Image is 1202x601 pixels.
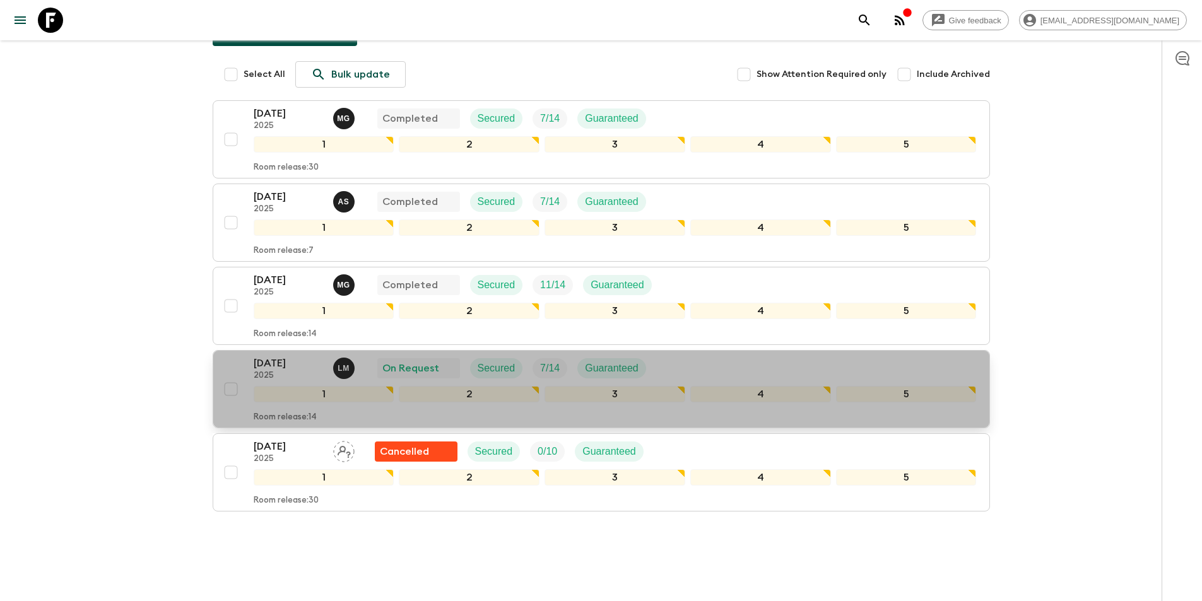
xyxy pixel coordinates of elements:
button: [DATE]2025Luka MamniashviliOn RequestSecuredTrip FillGuaranteed12345Room release:14 [213,350,990,428]
p: Secured [478,194,516,209]
span: Give feedback [942,16,1008,25]
p: Guaranteed [585,194,639,209]
p: [DATE] [254,272,323,288]
p: [DATE] [254,356,323,371]
p: 2025 [254,371,323,381]
p: Completed [382,194,438,209]
span: Mariam Gabichvadze [333,112,357,122]
div: Secured [470,108,523,129]
p: Completed [382,277,438,293]
div: Trip Fill [530,441,565,462]
div: 5 [836,469,977,486]
div: 5 [836,136,977,153]
div: 3 [545,136,685,153]
p: Room release: 14 [254,329,317,339]
p: Guaranteed [591,277,644,293]
button: menu [8,8,33,33]
div: 4 [690,386,831,402]
div: 4 [690,219,831,236]
span: Ana Sikharulidze [333,195,357,205]
p: Secured [478,277,516,293]
a: Give feedback [922,10,1009,30]
p: 2025 [254,288,323,298]
a: Bulk update [295,61,406,88]
div: 1 [254,219,394,236]
p: Secured [478,361,516,376]
p: Completed [382,111,438,126]
p: 7 / 14 [540,111,560,126]
div: 4 [690,303,831,319]
p: Guaranteed [585,111,639,126]
span: [EMAIL_ADDRESS][DOMAIN_NAME] [1034,16,1186,25]
div: [EMAIL_ADDRESS][DOMAIN_NAME] [1019,10,1187,30]
div: Trip Fill [533,192,567,212]
span: Luka Mamniashvili [333,361,357,371]
div: 1 [254,303,394,319]
span: Include Archived [917,68,990,81]
p: 2025 [254,454,323,464]
div: 2 [399,136,539,153]
div: 2 [399,386,539,402]
div: Secured [470,358,523,378]
div: 3 [545,386,685,402]
div: Flash Pack cancellation [375,441,457,462]
p: 11 / 14 [540,277,565,293]
div: Trip Fill [533,358,567,378]
div: 1 [254,469,394,486]
p: 7 / 14 [540,361,560,376]
div: 5 [836,219,977,236]
p: Secured [478,111,516,126]
button: search adventures [852,8,877,33]
button: [DATE]2025Assign pack leaderFlash Pack cancellationSecuredTrip FillGuaranteed12345Room release:30 [213,433,990,511]
div: Trip Fill [533,108,567,129]
p: 0 / 10 [538,444,557,459]
p: [DATE] [254,106,323,121]
div: Secured [470,275,523,295]
div: 2 [399,469,539,486]
p: 2025 [254,121,323,131]
button: LM [333,358,357,379]
div: 1 [254,386,394,402]
div: 5 [836,303,977,319]
button: [DATE]2025Mariam GabichvadzeCompletedSecuredTrip FillGuaranteed12345Room release:14 [213,267,990,345]
div: 3 [545,219,685,236]
p: Bulk update [331,67,390,82]
div: 2 [399,219,539,236]
div: 4 [690,136,831,153]
p: Secured [475,444,513,459]
p: Room release: 14 [254,412,317,423]
p: On Request [382,361,439,376]
p: Room release: 7 [254,246,314,256]
p: [DATE] [254,189,323,204]
span: Assign pack leader [333,445,355,455]
p: 2025 [254,204,323,214]
span: Mariam Gabichvadze [333,278,357,288]
span: Show Attention Required only [757,68,887,81]
p: 7 / 14 [540,194,560,209]
p: Room release: 30 [254,496,319,506]
p: [DATE] [254,439,323,454]
div: Trip Fill [533,275,573,295]
div: Secured [470,192,523,212]
div: 1 [254,136,394,153]
p: Guaranteed [585,361,639,376]
span: Select All [244,68,285,81]
div: 2 [399,303,539,319]
div: 3 [545,469,685,486]
p: L M [338,363,350,373]
p: Cancelled [380,444,429,459]
div: Secured [468,441,521,462]
div: 4 [690,469,831,486]
div: 3 [545,303,685,319]
button: [DATE]2025Mariam GabichvadzeCompletedSecuredTrip FillGuaranteed12345Room release:30 [213,100,990,178]
button: [DATE]2025Ana SikharulidzeCompletedSecuredTrip FillGuaranteed12345Room release:7 [213,184,990,262]
p: Room release: 30 [254,163,319,173]
div: 5 [836,386,977,402]
p: Guaranteed [582,444,636,459]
